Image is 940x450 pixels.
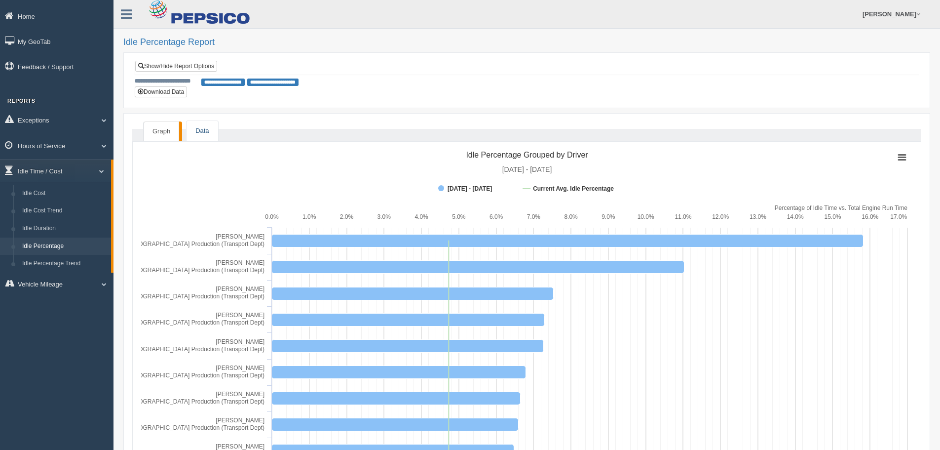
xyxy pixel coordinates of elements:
[18,255,111,273] a: Idle Percentage Trend
[340,213,354,220] text: 2.0%
[18,202,111,220] a: Idle Cost Trend
[675,213,691,220] text: 11.0%
[18,238,111,255] a: Idle Percentage
[712,213,729,220] text: 12.0%
[135,86,187,97] button: Download Data
[102,398,264,405] tspan: Nashville [GEOGRAPHIC_DATA] Production (Transport Dept)
[135,61,217,72] a: Show/Hide Report Options
[638,213,654,220] text: 10.0%
[862,213,878,220] text: 16.0%
[502,165,552,173] tspan: [DATE] - [DATE]
[533,185,614,192] tspan: Current Avg. Idle Percentage
[102,424,264,431] tspan: Nashville [GEOGRAPHIC_DATA] Production (Transport Dept)
[489,213,503,220] text: 6.0%
[18,220,111,238] a: Idle Duration
[216,312,264,319] tspan: [PERSON_NAME]
[466,151,588,159] tspan: Idle Percentage Grouped by Driver
[602,213,615,220] text: 9.0%
[187,121,218,141] a: Data
[102,267,264,274] tspan: Nashville [GEOGRAPHIC_DATA] Production (Transport Dept)
[377,213,391,220] text: 3.0%
[216,417,264,424] tspan: [PERSON_NAME]
[216,338,264,345] tspan: [PERSON_NAME]
[824,213,841,220] text: 15.0%
[564,213,578,220] text: 8.0%
[452,213,466,220] text: 5.0%
[144,122,179,141] a: Graph
[750,213,766,220] text: 13.0%
[102,293,264,300] tspan: Nashville [GEOGRAPHIC_DATA] Production (Transport Dept)
[216,259,264,266] tspan: [PERSON_NAME]
[123,38,930,47] h2: Idle Percentage Report
[775,205,908,211] tspan: Percentage of Idle Time vs. Total Engine Run Time
[527,213,541,220] text: 7.0%
[265,213,279,220] text: 0.0%
[216,365,264,371] tspan: [PERSON_NAME]
[216,443,264,450] tspan: [PERSON_NAME]
[18,185,111,203] a: Idle Cost
[102,319,264,326] tspan: Nashville [GEOGRAPHIC_DATA] Production (Transport Dept)
[302,213,316,220] text: 1.0%
[448,185,492,192] tspan: [DATE] - [DATE]
[414,213,428,220] text: 4.0%
[216,286,264,292] tspan: [PERSON_NAME]
[102,241,264,247] tspan: Nashville [GEOGRAPHIC_DATA] Production (Transport Dept)
[216,233,264,240] tspan: [PERSON_NAME]
[890,213,907,220] text: 17.0%
[102,346,264,353] tspan: Nashville [GEOGRAPHIC_DATA] Production (Transport Dept)
[787,213,804,220] text: 14.0%
[216,391,264,398] tspan: [PERSON_NAME]
[102,372,264,379] tspan: Nashville [GEOGRAPHIC_DATA] Production (Transport Dept)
